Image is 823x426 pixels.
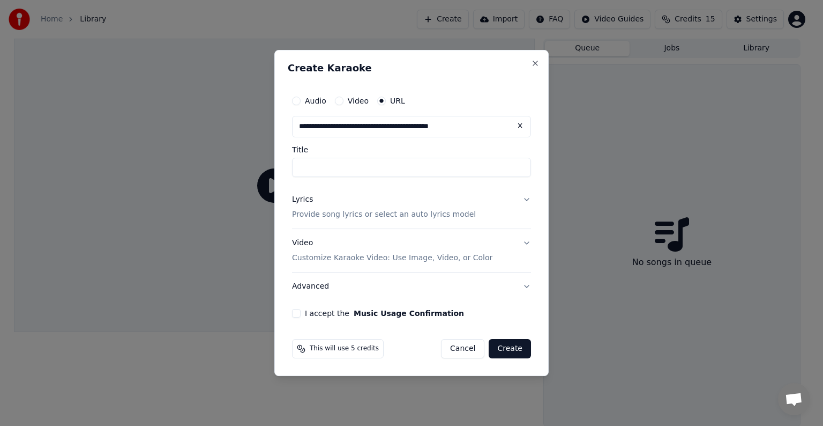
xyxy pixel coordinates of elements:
[441,339,484,358] button: Cancel
[288,63,535,73] h2: Create Karaoke
[348,97,369,105] label: Video
[292,253,492,263] p: Customize Karaoke Video: Use Image, Video, or Color
[292,229,531,272] button: VideoCustomize Karaoke Video: Use Image, Video, or Color
[354,310,464,317] button: I accept the
[292,238,492,263] div: Video
[292,273,531,300] button: Advanced
[390,97,405,105] label: URL
[310,344,379,353] span: This will use 5 credits
[292,186,531,229] button: LyricsProvide song lyrics or select an auto lyrics model
[305,97,326,105] label: Audio
[292,209,476,220] p: Provide song lyrics or select an auto lyrics model
[292,194,313,205] div: Lyrics
[489,339,531,358] button: Create
[292,146,531,153] label: Title
[305,310,464,317] label: I accept the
